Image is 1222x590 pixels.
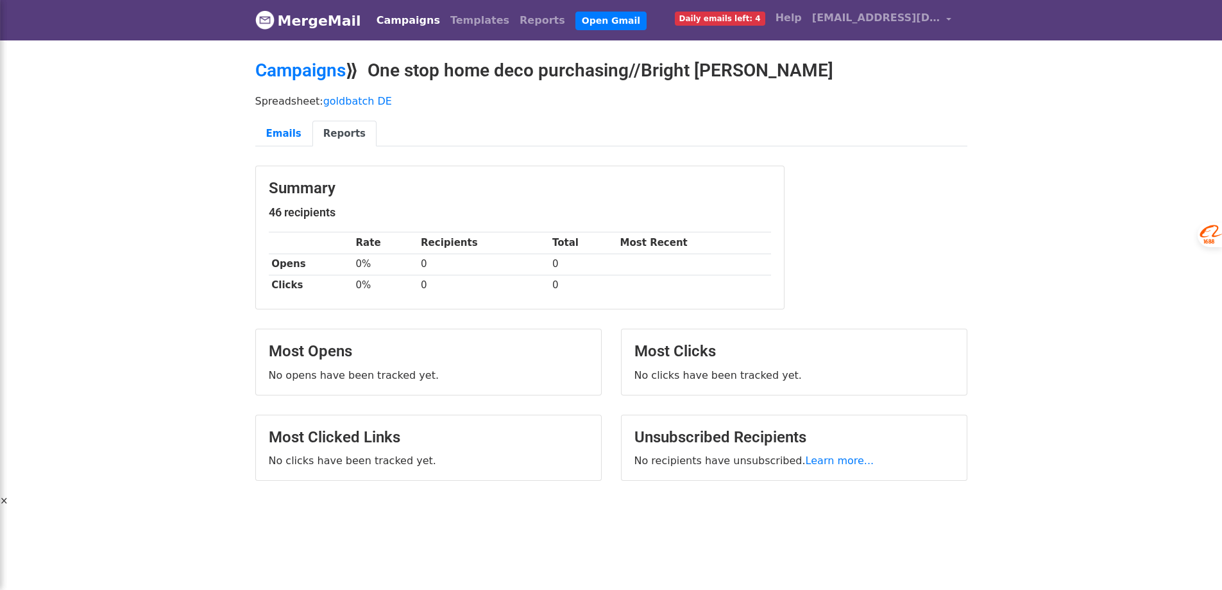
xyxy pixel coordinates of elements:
td: 0% [353,254,418,275]
span: Daily emails left: 4 [675,12,765,26]
th: Most Recent [617,232,771,254]
a: Templates [445,8,514,33]
p: No opens have been tracked yet. [269,369,588,382]
a: [EMAIL_ADDRESS][DOMAIN_NAME] [807,5,957,35]
h3: Summary [269,179,771,198]
th: Recipients [418,232,549,254]
a: Learn more... [806,455,874,467]
td: 0 [418,275,549,296]
h3: Most Opens [269,342,588,361]
h3: Most Clicks [634,342,954,361]
th: Total [549,232,617,254]
h2: ⟫ One stop home deco purchasing//Bright [PERSON_NAME] [255,60,967,82]
td: 0% [353,275,418,296]
a: Open Gmail [575,12,647,30]
a: Daily emails left: 4 [670,5,770,31]
a: MergeMail [255,7,361,34]
h3: Most Clicked Links [269,428,588,447]
p: No recipients have unsubscribed. [634,454,954,467]
h3: Unsubscribed Recipients [634,428,954,447]
th: Rate [353,232,418,254]
td: 0 [549,275,617,296]
th: Clicks [269,275,353,296]
a: Reports [312,121,377,147]
span: [EMAIL_ADDRESS][DOMAIN_NAME] [812,10,940,26]
a: Emails [255,121,312,147]
a: Help [770,5,807,31]
img: MergeMail logo [255,10,275,30]
th: Opens [269,254,353,275]
a: goldbatch DE [323,95,392,107]
td: 0 [418,254,549,275]
p: No clicks have been tracked yet. [634,369,954,382]
h5: 46 recipients [269,205,771,220]
p: Spreadsheet: [255,94,967,108]
p: No clicks have been tracked yet. [269,454,588,467]
a: Campaigns [371,8,445,33]
a: Campaigns [255,60,346,81]
a: Reports [514,8,570,33]
td: 0 [549,254,617,275]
